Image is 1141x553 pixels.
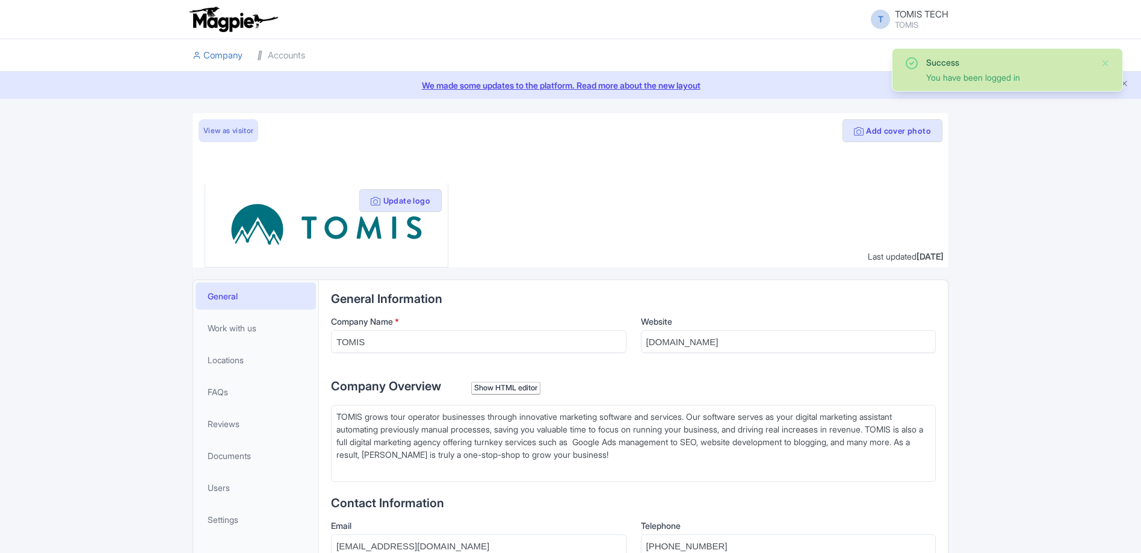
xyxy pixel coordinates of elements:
div: Show HTML editor [471,382,540,395]
span: Company Overview [331,379,441,393]
span: TOMIS TECH [895,8,948,20]
h2: Contact Information [331,496,936,510]
div: Success [926,56,1091,69]
button: Close announcement [1120,78,1129,92]
a: Documents [196,442,316,469]
span: Email [331,520,351,531]
a: We made some updates to the platform. Read more about the new layout [7,79,1134,92]
span: Reviews [208,417,240,430]
span: Settings [208,513,238,526]
div: Last updated [868,250,944,263]
a: Accounts [257,39,305,72]
button: Add cover photo [843,119,942,142]
a: Work with us [196,314,316,342]
span: Work with us [208,322,256,334]
span: [DATE] [917,251,944,261]
a: Locations [196,346,316,373]
span: T [871,10,890,29]
div: You have been logged in [926,71,1091,84]
span: Telephone [641,520,681,531]
span: Documents [208,449,251,462]
span: Website [641,316,672,326]
span: General [208,290,238,302]
span: Locations [208,354,244,366]
a: Users [196,474,316,501]
img: logo-ab69f6fb50320c5b225c76a69d11143b.png [187,6,280,33]
small: TOMIS [895,21,948,29]
button: Close [1101,56,1110,70]
a: FAQs [196,378,316,405]
a: Reviews [196,410,316,437]
span: Company Name [331,316,393,326]
a: View as visitor [199,119,258,142]
button: Update logo [359,189,442,212]
a: Company [193,39,243,72]
h2: General Information [331,292,936,305]
a: General [196,283,316,310]
a: T TOMIS TECH TOMIS [864,10,948,29]
span: Users [208,481,230,494]
img: mkc4s83yydzziwnmdm8f.svg [229,193,423,257]
span: FAQs [208,386,228,398]
div: TOMIS grows tour operator businesses through innovative marketing software and services. Our soft... [336,410,930,473]
a: Settings [196,506,316,533]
